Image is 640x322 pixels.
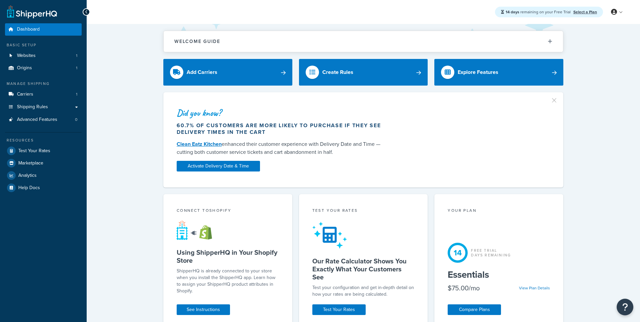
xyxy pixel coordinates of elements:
[5,62,82,74] a: Origins1
[471,248,511,257] div: Free Trial Days Remaining
[177,140,222,148] a: Clean Eatz Kitchen
[177,268,279,294] p: ShipperHQ is already connected to your store when you install the ShipperHQ app. Learn how to ass...
[5,145,82,157] a: Test Your Rates
[458,68,498,77] div: Explore Features
[506,9,519,15] strong: 14 days
[573,9,597,15] a: Select a Plan
[312,257,415,281] h5: Our Rate Calculator Shows You Exactly What Your Customers See
[177,108,387,118] div: Did you know?
[177,304,230,315] a: See Instructions
[17,117,57,123] span: Advanced Features
[164,31,563,52] button: Welcome Guide
[5,50,82,62] a: Websites1
[448,269,550,280] h5: Essentials
[322,68,353,77] div: Create Rules
[76,53,77,59] span: 1
[17,104,48,110] span: Shipping Rules
[448,207,550,215] div: Your Plan
[519,285,550,291] a: View Plan Details
[177,140,387,156] div: enhanced their customer experience with Delivery Date and Time — cutting both customer service ti...
[312,304,366,315] a: Test Your Rates
[5,182,82,194] a: Help Docs
[448,304,501,315] a: Compare Plans
[617,299,633,315] button: Open Resource Center
[18,161,43,166] span: Marketplace
[174,39,220,44] h2: Welcome Guide
[76,92,77,97] span: 1
[5,138,82,143] div: Resources
[312,207,415,215] div: Test your rates
[5,101,82,113] a: Shipping Rules
[18,148,50,154] span: Test Your Rates
[5,157,82,169] a: Marketplace
[17,65,32,71] span: Origins
[17,27,40,32] span: Dashboard
[448,243,468,263] div: 14
[177,122,387,136] div: 60.7% of customers are more likely to purchase if they see delivery times in the cart
[5,81,82,87] div: Manage Shipping
[76,65,77,71] span: 1
[163,59,292,86] a: Add Carriers
[5,169,82,181] a: Analytics
[177,207,279,215] div: Connect to Shopify
[18,173,37,178] span: Analytics
[5,88,82,101] li: Carriers
[177,248,279,264] h5: Using ShipperHQ in Your Shopify Store
[17,92,33,97] span: Carriers
[299,59,428,86] a: Create Rules
[75,117,77,123] span: 0
[5,114,82,126] li: Advanced Features
[5,42,82,48] div: Basic Setup
[312,284,415,298] div: Test your configuration and get in-depth detail on how your rates are being calculated.
[17,53,36,59] span: Websites
[434,59,563,86] a: Explore Features
[177,220,218,240] img: connect-shq-shopify-9b9a8c5a.svg
[5,114,82,126] a: Advanced Features0
[448,283,480,293] div: $75.00/mo
[5,50,82,62] li: Websites
[5,23,82,36] a: Dashboard
[187,68,217,77] div: Add Carriers
[506,9,572,15] span: remaining on your Free Trial
[18,185,40,191] span: Help Docs
[5,88,82,101] a: Carriers1
[5,62,82,74] li: Origins
[177,161,260,171] a: Activate Delivery Date & Time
